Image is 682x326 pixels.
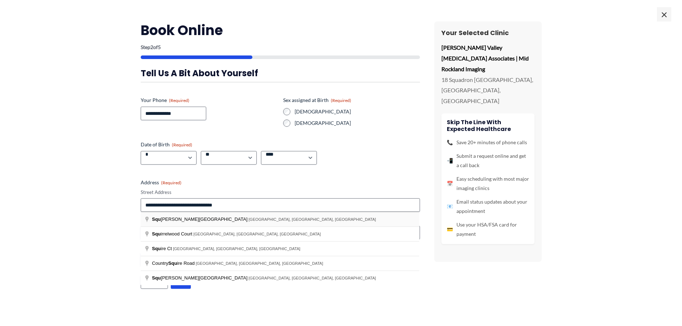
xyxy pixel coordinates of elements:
[248,276,376,280] span: [GEOGRAPHIC_DATA], [GEOGRAPHIC_DATA], [GEOGRAPHIC_DATA]
[150,44,153,50] span: 2
[141,97,277,104] label: Your Phone
[173,247,300,251] span: [GEOGRAPHIC_DATA], [GEOGRAPHIC_DATA], [GEOGRAPHIC_DATA]
[152,216,249,222] span: [PERSON_NAME][GEOGRAPHIC_DATA]
[331,98,351,103] span: (Required)
[193,232,321,236] span: [GEOGRAPHIC_DATA], [GEOGRAPHIC_DATA], [GEOGRAPHIC_DATA]
[152,246,161,251] span: Squ
[168,261,177,266] span: Squ
[283,97,351,104] legend: Sex assigned at Birth
[141,45,420,50] p: Step of
[172,142,192,147] span: (Required)
[441,42,535,74] p: [PERSON_NAME] Valley [MEDICAL_DATA] Associates | Mid Rockland Imaging
[447,202,453,211] span: 📧
[152,231,161,237] span: Squ
[248,217,376,222] span: [GEOGRAPHIC_DATA], [GEOGRAPHIC_DATA], [GEOGRAPHIC_DATA]
[169,98,189,103] span: (Required)
[295,108,420,115] label: [DEMOGRAPHIC_DATA]
[152,231,194,237] span: irrelwood Court
[141,68,420,79] h3: Tell us a bit about yourself
[161,180,182,185] span: (Required)
[152,246,173,251] span: ire Ct
[152,261,196,266] span: Country ire Road
[441,74,535,106] p: 18 Squadron [GEOGRAPHIC_DATA], [GEOGRAPHIC_DATA], [GEOGRAPHIC_DATA]
[295,120,420,127] label: [DEMOGRAPHIC_DATA]
[141,189,420,196] label: Street Address
[447,197,529,216] li: Email status updates about your appointment
[447,179,453,188] span: 📅
[141,141,192,148] legend: Date of Birth
[447,138,453,147] span: 📞
[141,21,420,39] h2: Book Online
[158,44,161,50] span: 5
[447,138,529,147] li: Save 20+ minutes of phone calls
[152,216,161,222] span: Squ
[447,151,529,170] li: Submit a request online and get a call back
[141,179,182,186] legend: Address
[196,261,323,266] span: [GEOGRAPHIC_DATA], [GEOGRAPHIC_DATA], [GEOGRAPHIC_DATA]
[447,225,453,234] span: 💳
[657,7,671,21] span: ×
[447,174,529,193] li: Easy scheduling with most major imaging clinics
[152,275,249,281] span: [PERSON_NAME][GEOGRAPHIC_DATA]
[441,29,535,37] h3: Your Selected Clinic
[152,275,161,281] span: Squ
[447,119,529,132] h4: Skip the line with Expected Healthcare
[447,156,453,165] span: 📲
[447,220,529,239] li: Use your HSA/FSA card for payment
